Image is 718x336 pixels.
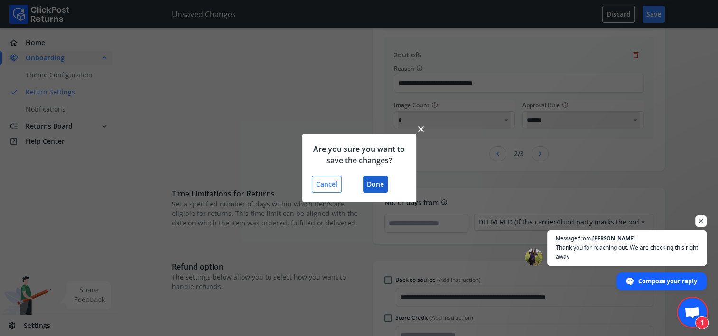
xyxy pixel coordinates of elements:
[312,143,407,166] p: Are you sure you want to save the changes?
[556,243,698,261] span: Thank you for reaching out. We are checking this right away
[312,176,342,193] button: Cancel
[416,122,426,136] span: close
[592,235,635,241] span: [PERSON_NAME]
[638,273,697,289] span: Compose your reply
[695,316,709,329] span: 1
[363,176,388,193] button: Done
[678,298,707,327] div: Open chat
[556,235,591,241] span: Message from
